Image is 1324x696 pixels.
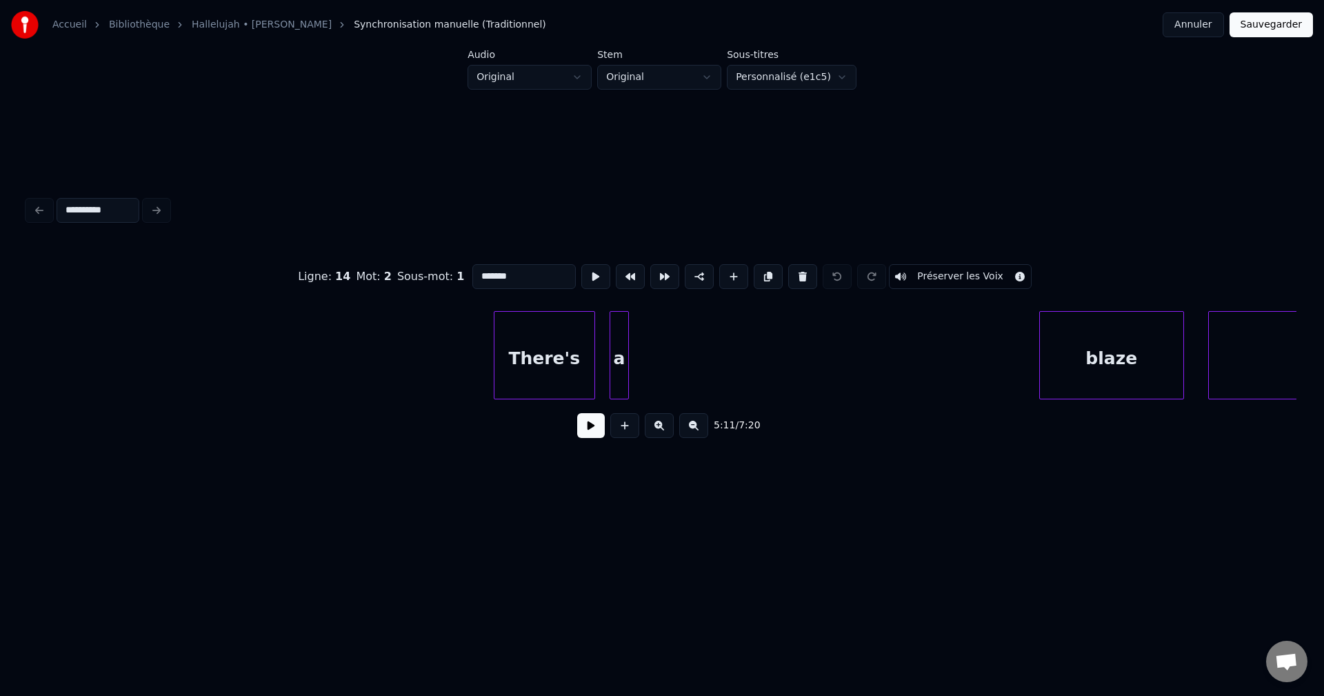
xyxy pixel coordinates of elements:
[335,270,350,283] span: 14
[1230,12,1313,37] button: Sauvegarder
[52,18,87,32] a: Accueil
[727,50,856,59] label: Sous-titres
[597,50,721,59] label: Stem
[109,18,170,32] a: Bibliothèque
[889,264,1032,289] button: Toggle
[1163,12,1223,37] button: Annuler
[354,18,546,32] span: Synchronisation manuelle (Traditionnel)
[457,270,464,283] span: 1
[384,270,392,283] span: 2
[714,419,735,432] span: 5:11
[739,419,760,432] span: 7:20
[52,18,546,32] nav: breadcrumb
[714,419,747,432] div: /
[11,11,39,39] img: youka
[1266,641,1307,682] div: Ouvrir le chat
[298,268,350,285] div: Ligne :
[397,268,464,285] div: Sous-mot :
[468,50,592,59] label: Audio
[356,268,392,285] div: Mot :
[192,18,332,32] a: Hallelujah • [PERSON_NAME]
